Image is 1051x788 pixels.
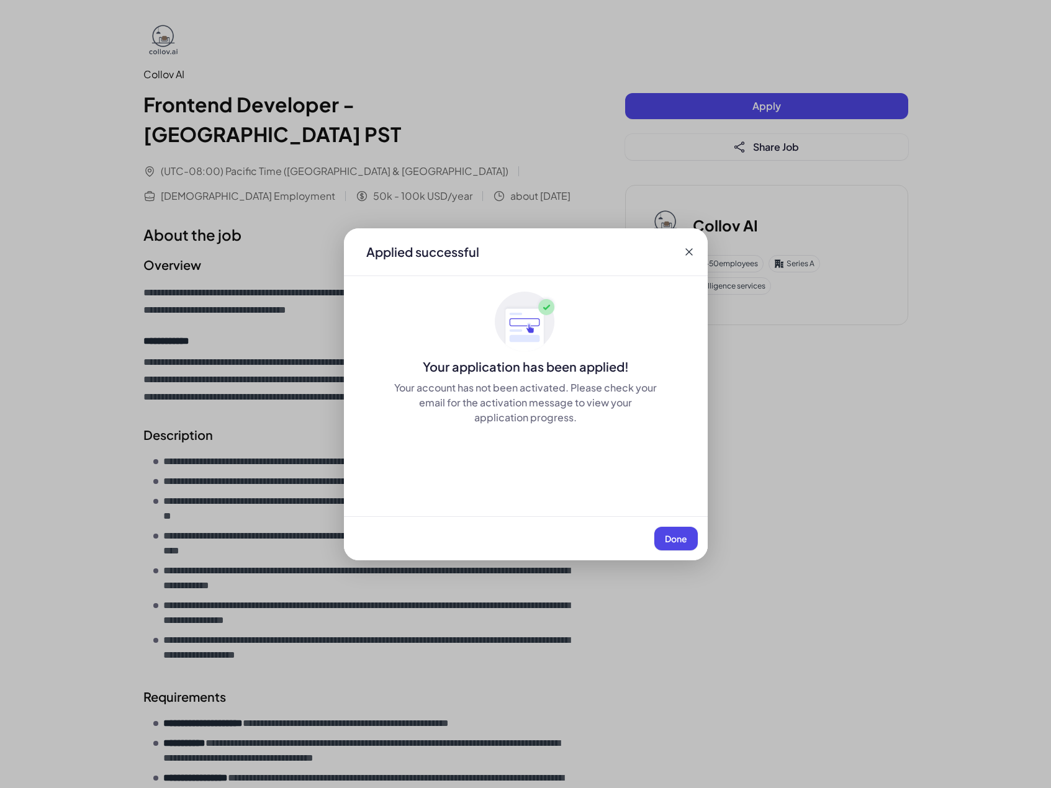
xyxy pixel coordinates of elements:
[366,243,479,261] div: Applied successful
[654,527,698,550] button: Done
[495,291,557,353] img: ApplyedMaskGroup3.svg
[665,533,687,544] span: Done
[344,358,708,375] div: Your application has been applied!
[394,380,658,425] div: Your account has not been activated. Please check your email for the activation message to view y...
